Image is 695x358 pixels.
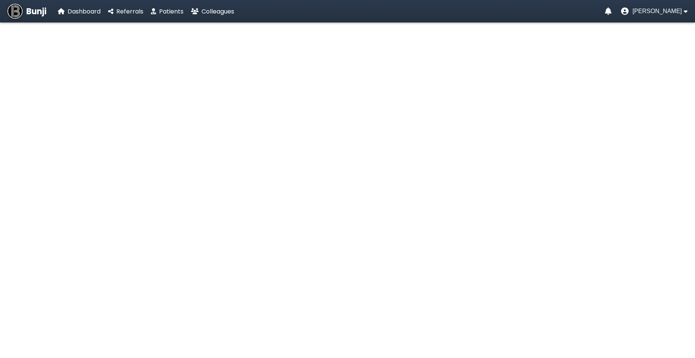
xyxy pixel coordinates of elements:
[605,7,612,15] a: Notifications
[58,7,101,16] a: Dashboard
[108,7,143,16] a: Referrals
[26,5,47,18] span: Bunji
[68,7,101,16] span: Dashboard
[621,7,687,15] button: User menu
[632,8,682,15] span: [PERSON_NAME]
[151,7,184,16] a: Patients
[116,7,143,16] span: Referrals
[191,7,234,16] a: Colleagues
[159,7,184,16] span: Patients
[202,7,234,16] span: Colleagues
[8,4,47,19] a: Bunji
[8,4,23,19] img: Bunji Dental Referral Management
